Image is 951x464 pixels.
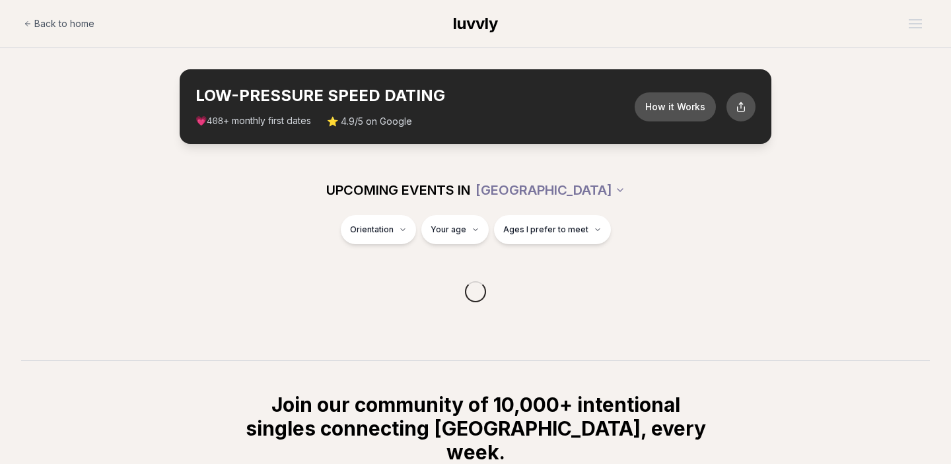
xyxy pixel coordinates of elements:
button: [GEOGRAPHIC_DATA] [475,176,625,205]
a: Back to home [24,11,94,37]
span: Ages I prefer to meet [503,224,588,235]
span: Orientation [350,224,394,235]
span: 💗 + monthly first dates [195,114,311,128]
span: Your age [431,224,466,235]
button: Open menu [903,14,927,34]
h2: LOW-PRESSURE SPEED DATING [195,85,635,106]
span: luvvly [453,14,498,33]
span: ⭐ 4.9/5 on Google [327,115,412,128]
h2: Join our community of 10,000+ intentional singles connecting [GEOGRAPHIC_DATA], every week. [243,393,708,464]
span: 408 [207,116,223,127]
button: Your age [421,215,489,244]
button: Ages I prefer to meet [494,215,611,244]
span: UPCOMING EVENTS IN [326,181,470,199]
button: Orientation [341,215,416,244]
span: Back to home [34,17,94,30]
a: luvvly [453,13,498,34]
button: How it Works [635,92,716,121]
